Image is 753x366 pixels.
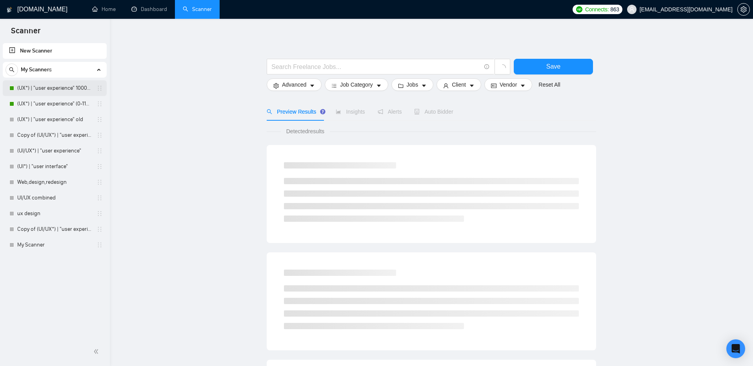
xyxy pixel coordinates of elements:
[96,101,103,107] span: holder
[282,80,306,89] span: Advanced
[96,195,103,201] span: holder
[520,83,526,89] span: caret-down
[131,6,167,13] a: dashboardDashboard
[336,109,365,115] span: Insights
[336,109,341,114] span: area-chart
[376,83,382,89] span: caret-down
[17,190,92,206] a: UI/UX combined
[267,109,323,115] span: Preview Results
[331,83,337,89] span: bars
[96,85,103,91] span: holder
[391,78,434,91] button: folderJobscaret-down
[183,6,212,13] a: searchScanner
[3,62,107,253] li: My Scanners
[281,127,330,136] span: Detected results
[96,226,103,232] span: holder
[738,6,749,13] span: setting
[514,59,593,74] button: Save
[273,83,279,89] span: setting
[499,64,506,71] span: loading
[737,6,750,13] a: setting
[469,83,475,89] span: caret-down
[576,6,582,13] img: upwork-logo.png
[443,83,449,89] span: user
[17,80,92,96] a: (UX*) | "user experience" 1000$+
[484,78,532,91] button: idcardVendorcaret-down
[340,80,373,89] span: Job Category
[585,5,609,14] span: Connects:
[5,63,18,76] button: search
[5,25,47,42] span: Scanner
[378,109,383,114] span: notification
[500,80,517,89] span: Vendor
[96,163,103,170] span: holder
[398,83,404,89] span: folder
[96,148,103,154] span: holder
[17,221,92,237] a: Copy of (UI/UX*) | "user experience"
[17,159,92,174] a: (UI*) | "user interface"
[17,127,92,143] a: Copy of (UI/UX*) | "user experience"
[421,83,427,89] span: caret-down
[17,174,92,190] a: Web,design,redesign
[267,109,272,114] span: search
[17,96,92,112] a: (UX*) | "user experience" (0-1100$)
[96,210,103,217] span: holder
[452,80,466,89] span: Client
[6,67,18,72] span: search
[491,83,497,89] span: idcard
[309,83,315,89] span: caret-down
[9,43,100,59] a: New Scanner
[96,116,103,123] span: holder
[325,78,388,91] button: barsJob Categorycaret-down
[17,143,92,159] a: (UI/UX*) | "user experience"
[92,6,116,13] a: homeHome
[414,109,420,114] span: robot
[267,78,322,91] button: settingAdvancedcaret-down
[17,112,92,127] a: (UX*) | "user experience" old
[484,64,489,69] span: info-circle
[414,109,453,115] span: Auto Bidder
[93,348,101,355] span: double-left
[629,7,635,12] span: user
[610,5,619,14] span: 863
[7,4,12,16] img: logo
[3,43,107,59] li: New Scanner
[538,80,560,89] a: Reset All
[17,206,92,221] a: ux design
[737,3,750,16] button: setting
[437,78,481,91] button: userClientcaret-down
[96,132,103,138] span: holder
[21,62,52,78] span: My Scanners
[546,62,560,71] span: Save
[726,339,745,358] div: Open Intercom Messenger
[271,62,481,72] input: Search Freelance Jobs...
[17,237,92,253] a: My Scanner
[319,108,326,115] div: Tooltip anchor
[407,80,418,89] span: Jobs
[378,109,402,115] span: Alerts
[96,179,103,185] span: holder
[96,242,103,248] span: holder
